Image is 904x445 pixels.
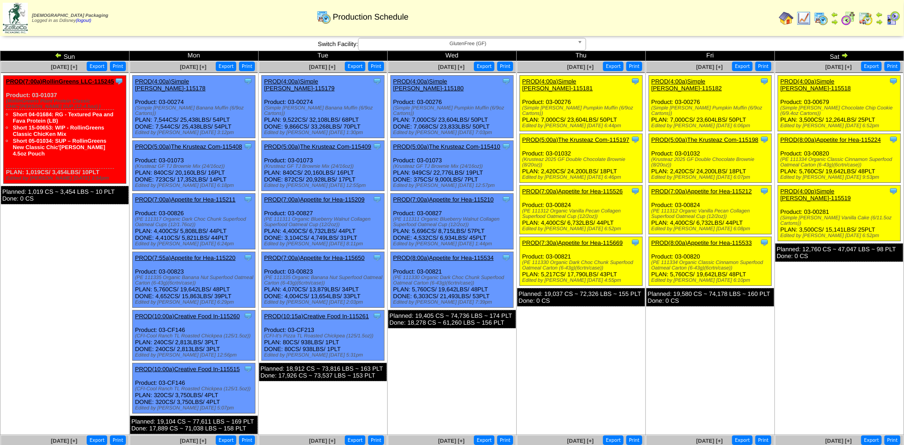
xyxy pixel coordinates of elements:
[780,175,900,180] div: Edited by [PERSON_NAME] [DATE] 9:53pm
[393,78,464,92] a: PROD(4:00a)Simple [PERSON_NAME]-115180
[262,252,384,308] div: Product: 03-00823 PLAN: 4,070CS / 13,879LBS / 34PLT DONE: 4,004CS / 13,654LBS / 33PLT
[393,275,513,286] div: (PE 111330 Organic Dark Choc Chunk Superfood Oatmeal Carton (6-43g)(6crtn/case))
[651,105,771,116] div: (Simple [PERSON_NAME] Pumpkin Muffin (6/9oz Cartons))
[133,76,255,138] div: Product: 03-00274 PLAN: 7,544CS / 25,438LBS / 54PLT DONE: 7,544CS / 25,438LBS / 54PLT
[780,157,900,168] div: (PE 111334 Organic Classic Cinnamon Superfood Oatmeal Carton (6-43g)(6crtn/case))
[244,253,253,262] img: Tooltip
[130,416,258,434] div: Planned: 19,104 CS ~ 77,611 LBS ~ 169 PLT Done: 17,889 CS ~ 71,038 LBS ~ 158 PLT
[522,278,642,283] div: Edited by [PERSON_NAME] [DATE] 4:55pm
[651,239,752,246] a: PROD(8:00a)Appetite for Hea-115533
[135,405,255,411] div: Edited by [PERSON_NAME] [DATE] 5:07pm
[861,62,882,71] button: Export
[696,438,723,444] span: [DATE] [+]
[651,188,752,195] a: PROD(7:00a)Appetite for Hea-115212
[13,124,104,137] a: Short 15-00653: WIP - RollinGreens Classic ChicKen Mix
[373,77,382,86] img: Tooltip
[264,196,364,203] a: PROD(7:00a)Appetite for Hea-115209
[114,77,124,86] img: Tooltip
[651,208,771,219] div: (PE 111312 Organic Vanilla Pecan Collagen Superfood Oatmeal Cup (12/2oz))
[520,76,643,131] div: Product: 03-00276 PLAN: 7,000CS / 23,604LBS / 50PLT
[438,438,465,444] a: [DATE] [+]
[522,136,629,143] a: PROD(5:00a)The Krusteaz Com-115197
[264,241,384,247] div: Edited by [PERSON_NAME] [DATE] 8:11pm
[135,333,255,339] div: (CFI-Cool Ranch TL Roasted Chickpea (125/1.5oz))
[87,435,107,445] button: Export
[133,141,255,191] div: Product: 03-01073 PLAN: 840CS / 20,160LBS / 16PLT DONE: 723CS / 17,352LBS / 14PLT
[133,310,255,361] div: Product: 03-CF146 PLAN: 240CS / 2,813LBS / 3PLT DONE: 240CS / 2,813LBS / 3PLT
[858,11,873,26] img: calendarinout.gif
[133,194,255,249] div: Product: 03-00826 PLAN: 4,400CS / 5,808LBS / 44PLT DONE: 4,410CS / 5,821LBS / 44PLT
[522,208,642,219] div: (PE 111312 Organic Vanilla Pecan Collagen Superfood Oatmeal Cup (12/2oz))
[646,288,774,306] div: Planned: 19,580 CS ~ 74,178 LBS ~ 160 PLT Done: 0 CS
[133,363,255,414] div: Product: 03-CF146 PLAN: 320CS / 3,750LBS / 4PLT DONE: 320CS / 3,750LBS / 4PLT
[884,62,900,71] button: Print
[861,435,882,445] button: Export
[51,438,78,444] span: [DATE] [+]
[393,130,513,135] div: Edited by [PERSON_NAME] [DATE] 7:03pm
[135,183,255,188] div: Edited by [PERSON_NAME] [DATE] 6:18pm
[474,62,494,71] button: Export
[522,78,593,92] a: PROD(4:00a)Simple [PERSON_NAME]-115181
[651,136,759,143] a: PROD(5:00a)The Krusteaz Com-115198
[135,143,242,150] a: PROD(5:00a)The Krusteaz Com-115408
[262,76,384,138] div: Product: 03-00274 PLAN: 9,522CS / 32,108LBS / 68PLT DONE: 9,866CS / 33,268LBS / 70PLT
[264,143,371,150] a: PROD(5:00a)The Krusteaz Com-115409
[646,51,775,61] td: Fri
[391,194,514,249] div: Product: 03-00827 PLAN: 5,696CS / 8,715LBS / 57PLT DONE: 4,532CS / 6,934LBS / 45PLT
[522,157,642,168] div: (Krusteaz 2025 GF Double Chocolate Brownie (8/20oz))
[135,130,255,135] div: Edited by [PERSON_NAME] [DATE] 3:12pm
[651,260,771,271] div: (PE 111334 Organic Classic Cinnamon Superfood Oatmeal Carton (6-43g)(6crtn/case))
[135,366,240,373] a: PROD(10:00a)Creative Food In-115515
[775,51,904,61] td: Sat
[135,254,235,261] a: PROD(7:55a)Appetite for Hea-115220
[264,352,384,358] div: Edited by [PERSON_NAME] [DATE] 5:31pm
[135,386,255,392] div: (CFI-Cool Ranch TL Roasted Chickpea (125/1.5oz))
[180,438,207,444] a: [DATE] [+]
[135,78,206,92] a: PROD(4:00a)Simple [PERSON_NAME]-115178
[110,435,126,445] button: Print
[239,62,255,71] button: Print
[760,77,769,86] img: Tooltip
[264,105,384,116] div: (Simple [PERSON_NAME] Banana Muffin (6/9oz Cartons))
[651,278,771,283] div: Edited by [PERSON_NAME] [DATE] 6:10pm
[826,64,852,70] a: [DATE] [+]
[780,215,900,226] div: (Simple [PERSON_NAME] Vanilla Cake (6/11.5oz Cartons))
[264,78,335,92] a: PROD(4:00a)Simple [PERSON_NAME]-115179
[309,64,336,70] a: [DATE] [+]
[780,233,900,238] div: Edited by [PERSON_NAME] [DATE] 6:52pm
[502,253,511,262] img: Tooltip
[76,18,91,23] a: (logout)
[760,186,769,196] img: Tooltip
[264,275,384,286] div: (PE 111335 Organic Banana Nut Superfood Oatmeal Carton (6-43g)(6crtn/case))
[393,143,500,150] a: PROD(5:00a)The Krusteaz Com-115410
[362,38,574,49] span: GlutenFree (GF)
[522,226,642,232] div: Edited by [PERSON_NAME] [DATE] 6:52pm
[110,62,126,71] button: Print
[520,134,643,183] div: Product: 03-01032 PLAN: 2,420CS / 24,200LBS / 18PLT
[732,435,753,445] button: Export
[474,435,494,445] button: Export
[345,435,365,445] button: Export
[262,194,384,249] div: Product: 03-00827 PLAN: 4,400CS / 6,732LBS / 44PLT DONE: 3,104CS / 4,749LBS / 31PLT
[6,78,114,85] a: PROD(7:00a)RollinGreens LLC-115245
[626,435,642,445] button: Print
[889,186,898,196] img: Tooltip
[393,183,513,188] div: Edited by [PERSON_NAME] [DATE] 12:57pm
[244,311,253,321] img: Tooltip
[502,195,511,204] img: Tooltip
[522,105,642,116] div: (Simple [PERSON_NAME] Pumpkin Muffin (6/9oz Cartons))
[522,175,642,180] div: Edited by [PERSON_NAME] [DATE] 6:46pm
[135,313,240,320] a: PROD(10:00a)Creative Food In-115260
[1,186,129,204] div: Planned: 1,019 CS ~ 3,454 LBS ~ 10 PLT Done: 0 CS
[244,142,253,151] img: Tooltip
[393,164,513,169] div: (Krusteaz GF TJ Brownie Mix (24/16oz))
[373,311,382,321] img: Tooltip
[649,237,772,286] div: Product: 03-00820 PLAN: 5,760CS / 19,642LBS / 48PLT
[780,105,900,116] div: (Simple [PERSON_NAME] Chocolate Chip Cookie (6/9.4oz Cartons))
[651,157,771,168] div: (Krusteaz 2025 GF Double Chocolate Brownie (8/20oz))
[244,195,253,204] img: Tooltip
[264,313,369,320] a: PROD(10:15a)Creative Food In-115261
[264,130,384,135] div: Edited by [PERSON_NAME] [DATE] 1:30pm
[393,105,513,116] div: (Simple [PERSON_NAME] Pumpkin Muffin (6/9oz Cartons))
